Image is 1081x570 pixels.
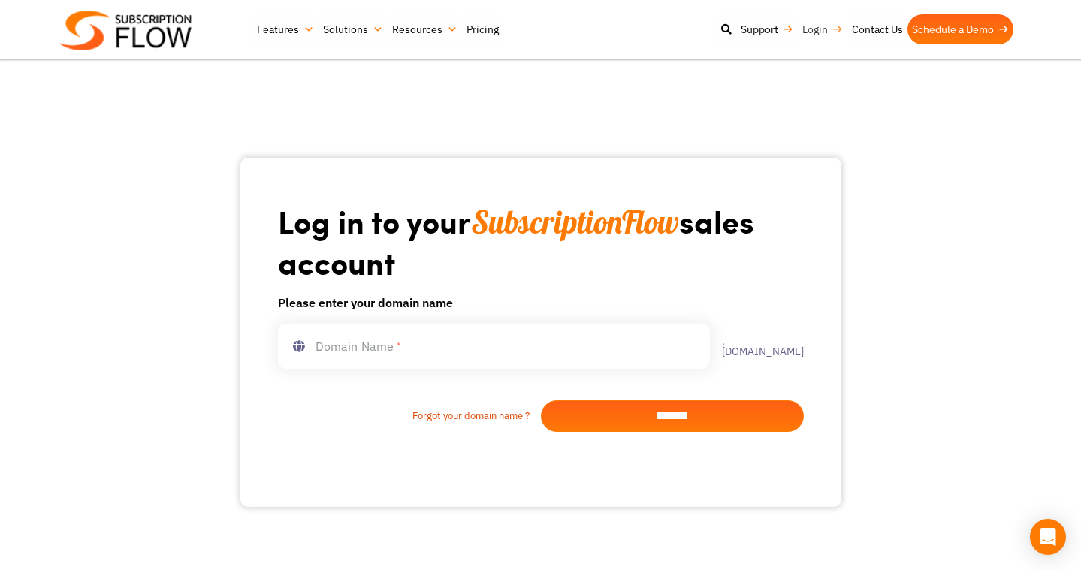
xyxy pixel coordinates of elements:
[60,11,192,50] img: Subscriptionflow
[278,294,804,312] h6: Please enter your domain name
[278,409,541,424] a: Forgot your domain name ?
[736,14,798,44] a: Support
[278,201,804,282] h1: Log in to your sales account
[1030,519,1066,555] div: Open Intercom Messenger
[252,14,319,44] a: Features
[462,14,503,44] a: Pricing
[319,14,388,44] a: Solutions
[798,14,847,44] a: Login
[388,14,462,44] a: Resources
[907,14,1013,44] a: Schedule a Demo
[847,14,907,44] a: Contact Us
[471,202,679,242] span: SubscriptionFlow
[710,336,804,357] label: .[DOMAIN_NAME]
